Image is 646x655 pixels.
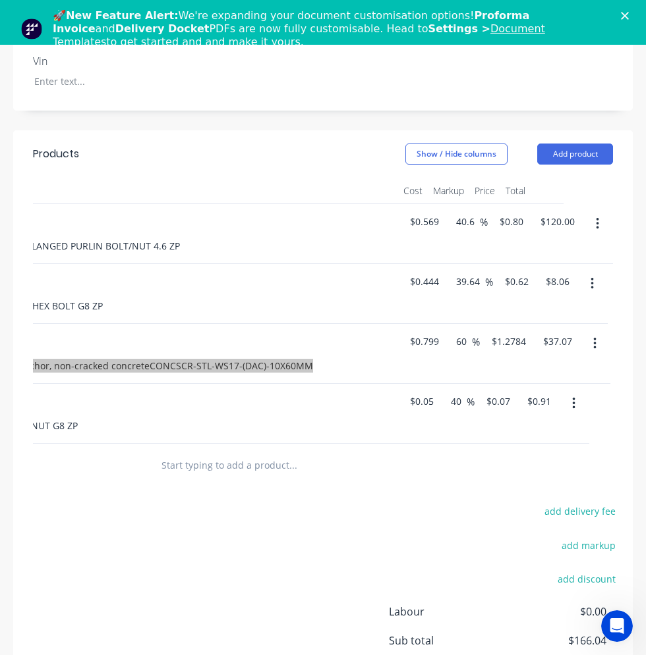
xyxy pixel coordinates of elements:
div: Products [33,146,79,162]
span: Labour [389,604,508,619]
div: Cost [398,178,428,204]
span: $0.00 [508,604,606,619]
span: % [485,275,493,290]
span: % [467,394,475,409]
button: add delivery fee [537,502,622,520]
iframe: Intercom live chat [601,610,633,642]
button: Add product [537,144,613,165]
span: % [472,334,480,350]
label: Vin [33,53,198,69]
img: Profile image for Team [21,18,42,39]
span: $166.04 [508,633,606,648]
div: Close [621,12,634,20]
div: 🚀 We're expanding your document customisation options! and PDFs are now fully customisable. Head ... [53,9,604,49]
b: Settings > [53,22,545,48]
div: Total [500,178,531,204]
span: Sub total [389,633,508,648]
button: add markup [554,536,622,554]
div: Price [469,178,500,204]
input: Start typing to add a product... [161,452,359,478]
span: % [480,215,488,230]
a: Document Templates [53,22,545,48]
button: add discount [550,570,622,588]
div: Markup [428,178,469,204]
b: Proforma Invoice [53,9,529,35]
b: Delivery Docket [115,22,210,35]
b: New Feature Alert: [66,9,179,22]
button: Show / Hide columns [405,144,508,165]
